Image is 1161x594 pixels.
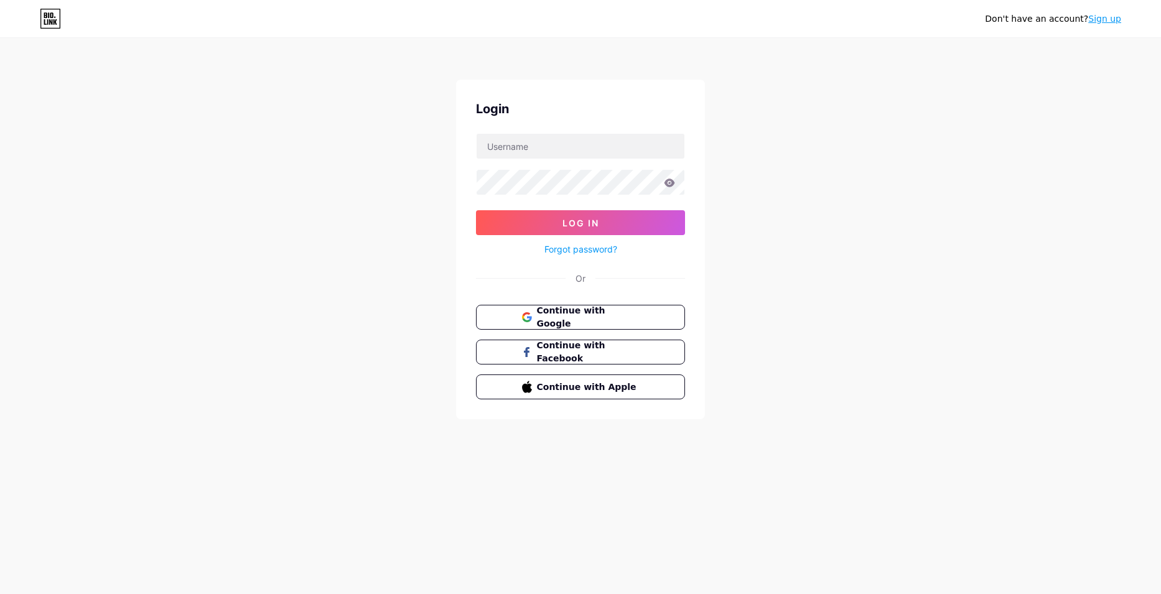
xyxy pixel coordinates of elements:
[537,304,640,330] span: Continue with Google
[537,381,640,394] span: Continue with Apple
[476,100,685,118] div: Login
[476,305,685,330] button: Continue with Google
[476,210,685,235] button: Log In
[985,12,1121,26] div: Don't have an account?
[576,272,585,285] div: Or
[544,243,617,256] a: Forgot password?
[1088,14,1121,24] a: Sign up
[562,218,599,228] span: Log In
[477,134,684,159] input: Username
[476,340,685,364] button: Continue with Facebook
[537,339,640,365] span: Continue with Facebook
[476,374,685,399] button: Continue with Apple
